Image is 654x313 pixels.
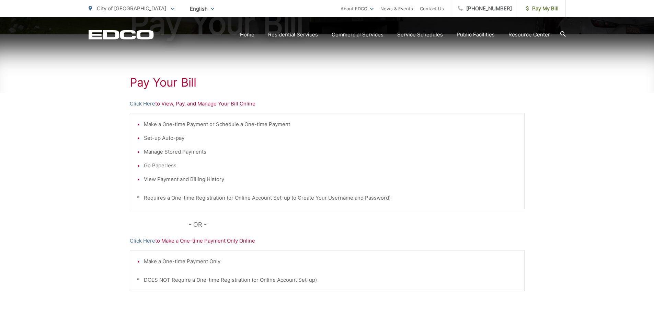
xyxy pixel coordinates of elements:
h1: Pay Your Bill [130,76,525,89]
li: View Payment and Billing History [144,175,517,183]
a: Resource Center [508,31,550,39]
span: Pay My Bill [526,4,559,13]
a: Contact Us [420,4,444,13]
p: to Make a One-time Payment Only Online [130,237,525,245]
a: News & Events [380,4,413,13]
li: Make a One-time Payment or Schedule a One-time Payment [144,120,517,128]
a: Commercial Services [332,31,383,39]
a: Public Facilities [457,31,495,39]
a: Click Here [130,100,155,108]
li: Make a One-time Payment Only [144,257,517,266]
a: Residential Services [268,31,318,39]
a: Home [240,31,254,39]
li: Go Paperless [144,161,517,170]
span: City of [GEOGRAPHIC_DATA] [97,5,166,12]
a: Click Here [130,237,155,245]
p: * DOES NOT Require a One-time Registration (or Online Account Set-up) [137,276,517,284]
span: English [185,3,219,15]
a: Service Schedules [397,31,443,39]
li: Set-up Auto-pay [144,134,517,142]
p: to View, Pay, and Manage Your Bill Online [130,100,525,108]
a: EDCD logo. Return to the homepage. [89,30,154,40]
p: - OR - [189,220,525,230]
a: About EDCO [341,4,374,13]
p: * Requires a One-time Registration (or Online Account Set-up to Create Your Username and Password) [137,194,517,202]
li: Manage Stored Payments [144,148,517,156]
